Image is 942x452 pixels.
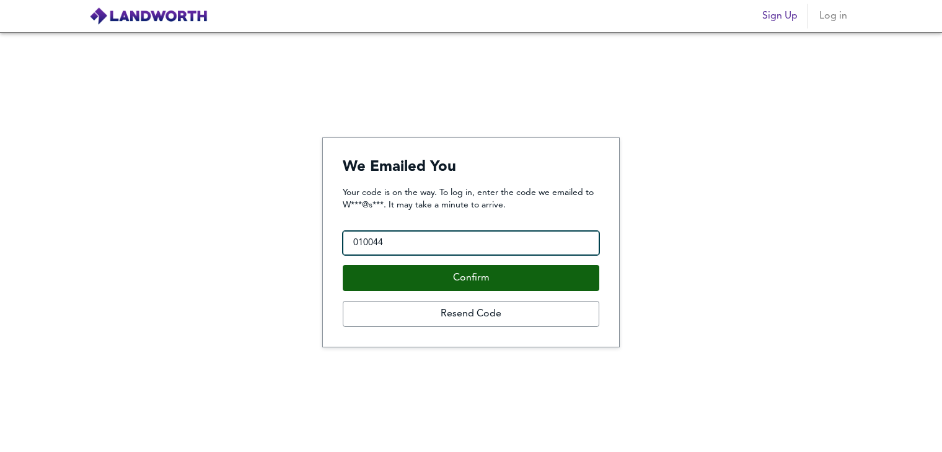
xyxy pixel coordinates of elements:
button: Sign Up [757,4,803,28]
input: Enter your code [343,231,599,256]
h4: We Emailed You [343,158,599,176]
button: Log in [813,4,853,28]
span: Sign Up [762,7,798,25]
p: Your code is on the way. To log in, enter the code we emailed to W***@s***. It may take a minute ... [343,186,599,211]
button: Resend Code [343,301,599,327]
span: Log in [818,7,848,25]
img: logo [89,7,208,25]
button: Confirm [343,265,599,291]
